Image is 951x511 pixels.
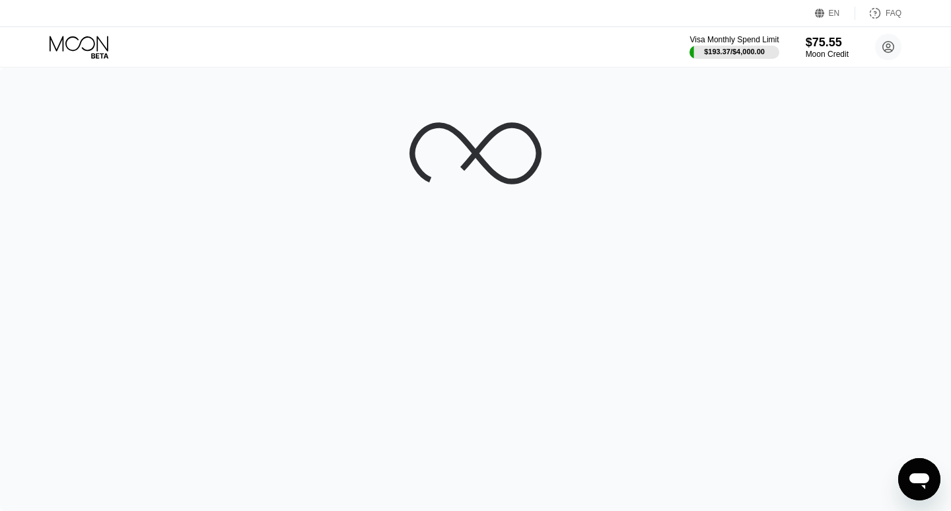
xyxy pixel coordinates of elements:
[806,36,849,59] div: $75.55Moon Credit
[689,35,779,44] div: Visa Monthly Spend Limit
[815,7,855,20] div: EN
[806,36,849,50] div: $75.55
[806,50,849,59] div: Moon Credit
[855,7,901,20] div: FAQ
[898,458,940,500] iframe: Button to launch messaging window
[704,48,765,56] div: $193.37 / $4,000.00
[829,9,840,18] div: EN
[689,35,779,59] div: Visa Monthly Spend Limit$193.37/$4,000.00
[886,9,901,18] div: FAQ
